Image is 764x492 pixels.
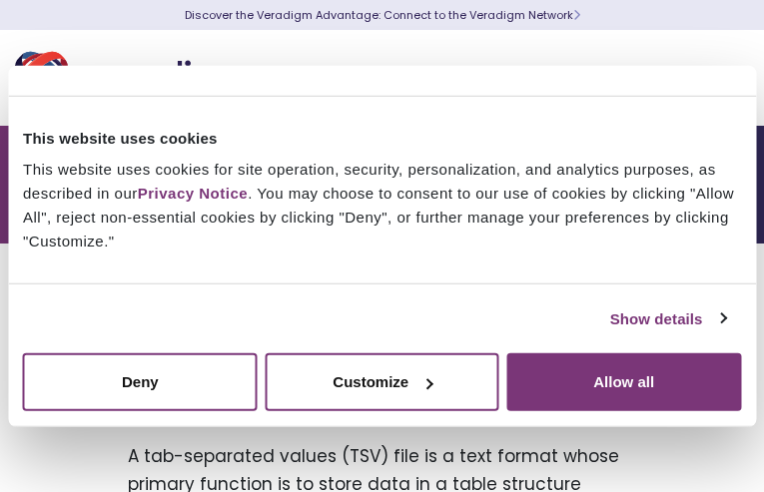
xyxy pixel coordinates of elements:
[23,158,741,253] div: This website uses cookies for site operation, security, personalization, and analytics purposes, ...
[704,52,734,104] button: Toggle Navigation Menu
[265,353,499,411] button: Customize
[610,306,726,330] a: Show details
[138,185,248,202] a: Privacy Notice
[506,353,741,411] button: Allow all
[185,7,580,23] a: Discover the Veradigm Advantage: Connect to the Veradigm NetworkLearn More
[23,353,258,411] button: Deny
[23,126,741,150] div: This website uses cookies
[573,7,580,23] span: Learn More
[15,45,255,111] img: Veradigm logo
